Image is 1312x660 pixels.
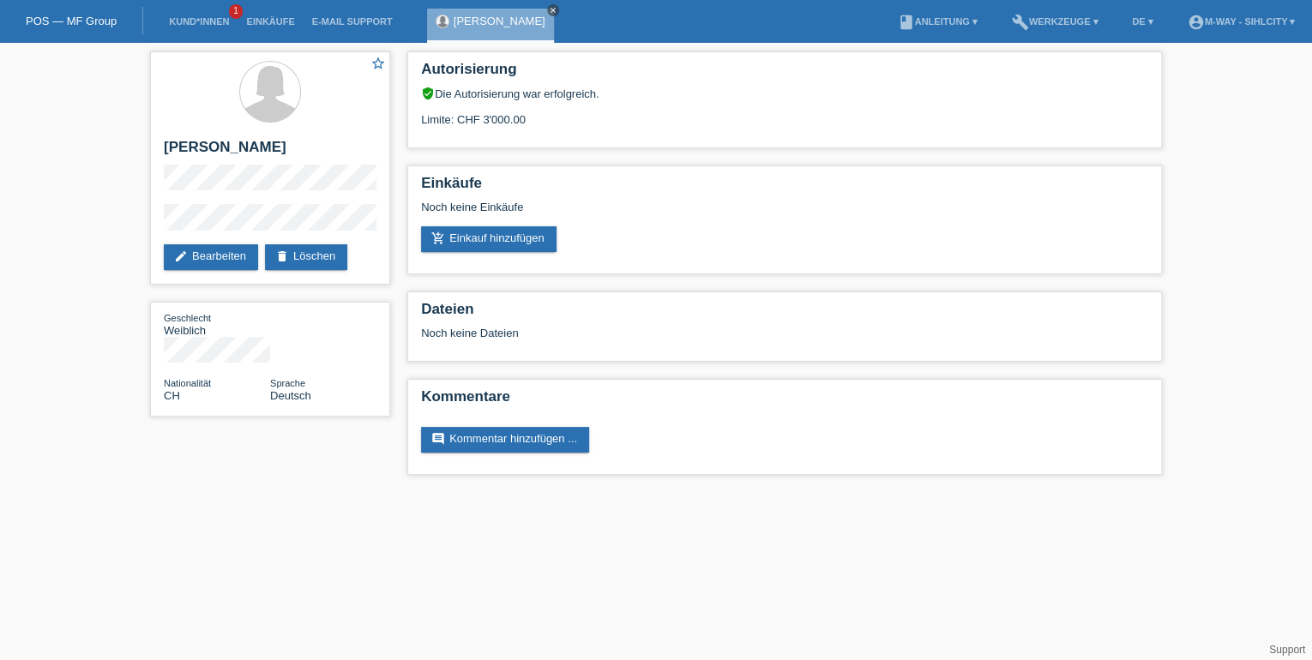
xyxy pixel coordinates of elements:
a: POS — MF Group [26,15,117,27]
span: 1 [229,4,243,19]
i: edit [174,249,188,263]
a: add_shopping_cartEinkauf hinzufügen [421,226,557,252]
i: add_shopping_cart [431,231,445,245]
h2: Kommentare [421,388,1148,414]
span: Schweiz [164,389,180,402]
span: Nationalität [164,378,211,388]
i: build [1012,14,1029,31]
span: Deutsch [270,389,311,402]
span: Geschlecht [164,313,211,323]
a: DE ▾ [1123,16,1161,27]
a: star_border [370,56,386,74]
a: account_circlem-way - Sihlcity ▾ [1179,16,1303,27]
i: book [897,14,914,31]
i: verified_user [421,87,435,100]
div: Noch keine Dateien [421,327,945,339]
div: Weiblich [164,311,270,337]
a: deleteLöschen [265,244,347,270]
a: close [547,4,559,16]
h2: [PERSON_NAME] [164,139,376,165]
i: delete [275,249,289,263]
i: close [549,6,557,15]
a: E-Mail Support [304,16,401,27]
i: star_border [370,56,386,71]
span: Sprache [270,378,305,388]
a: Einkäufe [238,16,303,27]
a: buildWerkzeuge ▾ [1003,16,1107,27]
a: editBearbeiten [164,244,258,270]
i: comment [431,432,445,446]
h2: Autorisierung [421,61,1148,87]
a: Kund*innen [160,16,238,27]
i: account_circle [1188,14,1205,31]
h2: Einkäufe [421,175,1148,201]
div: Limite: CHF 3'000.00 [421,100,1148,126]
h2: Dateien [421,301,1148,327]
a: commentKommentar hinzufügen ... [421,427,589,453]
a: bookAnleitung ▾ [888,16,985,27]
a: [PERSON_NAME] [454,15,545,27]
div: Noch keine Einkäufe [421,201,1148,226]
div: Die Autorisierung war erfolgreich. [421,87,1148,100]
a: Support [1269,644,1305,656]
